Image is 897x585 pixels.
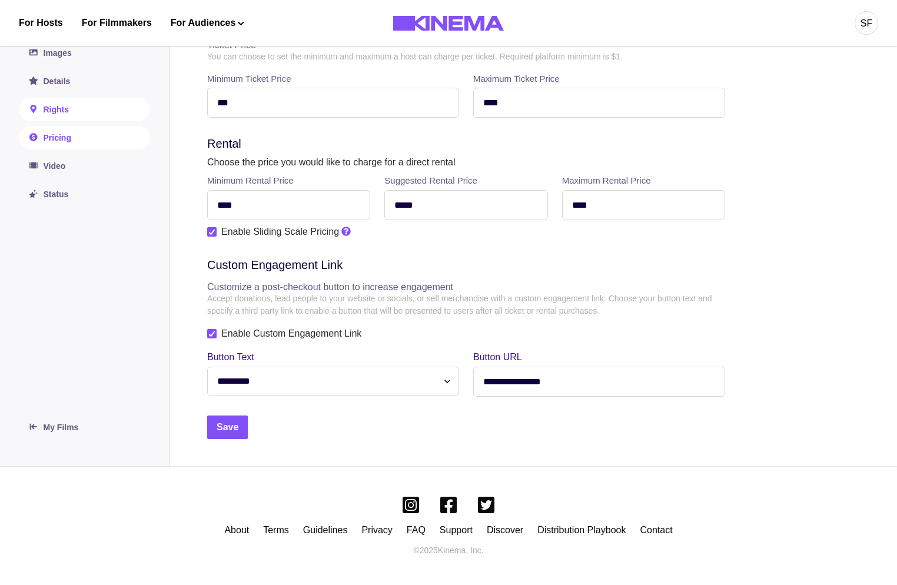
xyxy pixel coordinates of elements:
[440,525,473,535] a: Support
[82,16,152,30] a: For Filmmakers
[861,16,872,31] div: SF
[207,258,725,272] h3: Custom Engagement Link
[537,525,626,535] a: Distribution Playbook
[640,525,672,535] a: Contact
[19,69,150,93] a: Details
[207,281,725,292] h4: Customize a post-checkout button to increase engagement
[303,525,348,535] a: Guidelines
[207,155,725,169] p: Choose the price you would like to charge for a direct rental
[207,174,370,188] label: Minimum Rental Price
[19,182,150,206] a: Status
[562,174,725,188] label: Maximum Rental Price
[19,416,150,439] a: My Films
[19,154,150,178] a: Video
[19,16,63,30] a: For Hosts
[413,544,483,557] p: © 2025 Kinema, Inc.
[221,225,339,239] span: Enable Sliding Scale Pricing
[19,98,150,121] a: Rights
[207,51,725,63] p: You can choose to set the minimum and maximum a host can charge per ticket. Required platform min...
[207,137,725,151] h3: Rental
[407,525,426,535] a: FAQ
[473,72,725,86] label: Maximum Ticket Price
[224,525,249,535] a: About
[19,41,150,65] a: Images
[19,126,150,149] a: Pricing
[207,416,248,439] button: Save
[207,292,725,317] p: Accept donations, lead people to your website or socials, or sell merchandise with a custom engag...
[384,174,547,188] label: Suggested Rental Price
[221,327,361,341] span: Enable Custom Engagement Link
[361,525,392,535] a: Privacy
[207,72,459,86] label: Minimum Ticket Price
[263,525,289,535] a: Terms
[171,16,244,30] button: For Audiences
[473,350,718,364] label: Button URL
[207,350,452,364] label: Button Text
[487,525,523,535] a: Discover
